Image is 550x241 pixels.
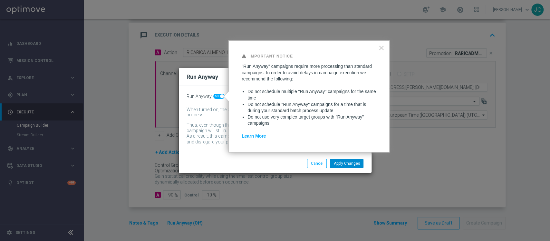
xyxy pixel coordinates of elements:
button: Cancel [307,159,327,168]
span: Run Anyway [187,94,212,99]
p: "Run Anyway" campaigns require more processing than standard campaigns. In order to avoid delays ... [242,63,376,82]
button: Apply Changes [330,159,363,168]
div: When turned on, the campaign will be executed regardless of your site's batch-data process. [187,107,354,118]
button: Close [378,43,384,53]
div: As a result, this campaign might include customers whose data has been changed and disregard your... [187,133,354,146]
li: Do not schedule multiple "Run Anyway" campaigns for the same time [247,89,376,101]
a: Learn More [242,133,266,139]
div: Thus, even though the batch-data process might not be complete by then, the campaign will still r... [187,122,354,133]
strong: Important Notice [249,54,293,58]
li: Do not schedule "Run Anyway" campaigns for a time that is during your standard batch process update [247,101,376,114]
h2: Run Anyway [187,73,218,81]
li: Do not use very complex target groups with "Run Anyway" campaigns [247,114,376,127]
